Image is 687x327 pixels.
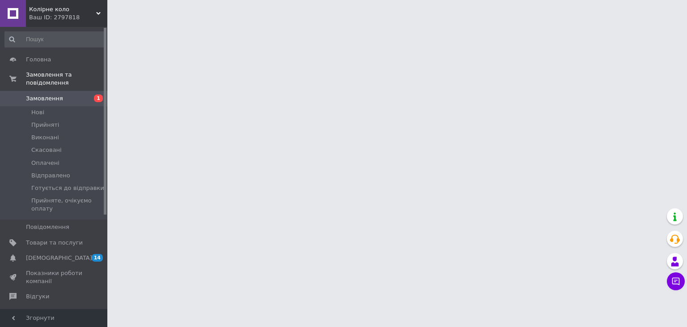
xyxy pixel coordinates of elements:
span: Відправлено [31,172,70,180]
span: Прийняті [31,121,59,129]
span: 14 [92,254,103,262]
span: Готується до відправки [31,184,104,192]
span: Повідомлення [26,223,69,231]
span: Показники роботи компанії [26,269,83,285]
span: Товари та послуги [26,239,83,247]
span: [DEMOGRAPHIC_DATA] [26,254,92,262]
span: Колірне коло [29,5,96,13]
span: Прийняте, очікуємо оплату [31,197,105,213]
span: 1 [94,95,103,102]
span: Оплачені [31,159,59,167]
span: Відгуки [26,293,49,301]
span: Виконані [31,133,59,142]
span: Нові [31,108,44,116]
div: Ваш ID: 2797818 [29,13,107,22]
span: Головна [26,56,51,64]
span: Скасовані [31,146,62,154]
span: Замовлення та повідомлення [26,71,107,87]
span: Замовлення [26,95,63,103]
input: Пошук [4,31,106,47]
button: Чат з покупцем [667,272,685,290]
span: Покупці [26,308,50,316]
